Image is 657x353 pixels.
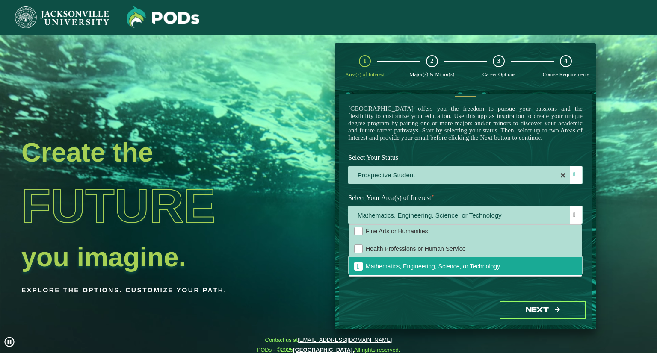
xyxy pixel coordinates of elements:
span: Fine Arts or Humanities [366,228,428,235]
label: Select Your Status [342,150,589,166]
li: Health Professions or Human Service [349,240,582,257]
span: Contact us at [257,337,400,344]
span: Health Professions or Human Service [366,245,465,252]
span: Mathematics, Engineering, Science, or Technology [366,263,500,270]
li: Mathematics, Engineering, Science, or Technology [349,257,582,275]
a: [GEOGRAPHIC_DATA]. [293,347,354,353]
button: Next [500,301,586,319]
a: [EMAIL_ADDRESS][DOMAIN_NAME] [298,337,392,343]
span: Area(s) of Interest [345,71,385,77]
span: Course Requirements [543,71,589,77]
span: Mathematics, Engineering, Science, or Technology [349,206,582,224]
h2: Create the [21,140,274,164]
input: Enter your email [348,256,583,274]
span: 3 [497,57,501,65]
span: Major(s) & Minor(s) [409,71,454,77]
sup: ⋆ [431,193,435,199]
span: 1 [363,57,367,65]
p: Maximum 2 selections are allowed [348,227,583,235]
p: Explore the options. Customize your path. [21,284,274,297]
li: Fine Arts or Humanities [349,222,582,240]
span: 2 [430,57,434,65]
label: Prospective Student [349,166,582,185]
span: Career Options [482,71,515,77]
img: Jacksonville University logo [127,6,199,28]
h2: you imagine. [21,245,274,269]
img: Jacksonville University logo [15,6,109,28]
label: Enter your email below to receive a summary of the POD that you create. [342,240,589,256]
label: Select Your Area(s) of Interest [342,190,589,206]
sup: ⋆ [348,226,351,231]
span: 4 [564,57,568,65]
h1: Future [21,167,274,245]
p: [GEOGRAPHIC_DATA] offers you the freedom to pursue your passions and the flexibility to customize... [348,105,583,141]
